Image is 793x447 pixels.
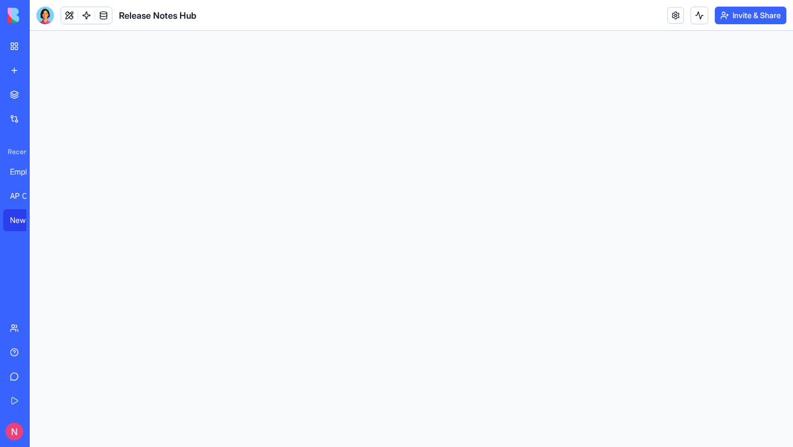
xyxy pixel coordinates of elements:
[119,9,197,22] span: Release Notes Hub
[10,166,41,177] div: Employee Directory
[3,148,26,156] span: Recent
[715,7,786,24] button: Invite & Share
[3,185,47,207] a: AP Command Center
[6,423,23,440] img: ACg8ocLcociyy9znLq--h6yEi2cYg3E6pP5UTMLYLOfNa3QwLQ1bTA=s96-c
[3,209,47,231] a: New App
[3,161,47,183] a: Employee Directory
[10,190,41,201] div: AP Command Center
[10,215,41,226] div: New App
[8,8,76,23] img: logo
